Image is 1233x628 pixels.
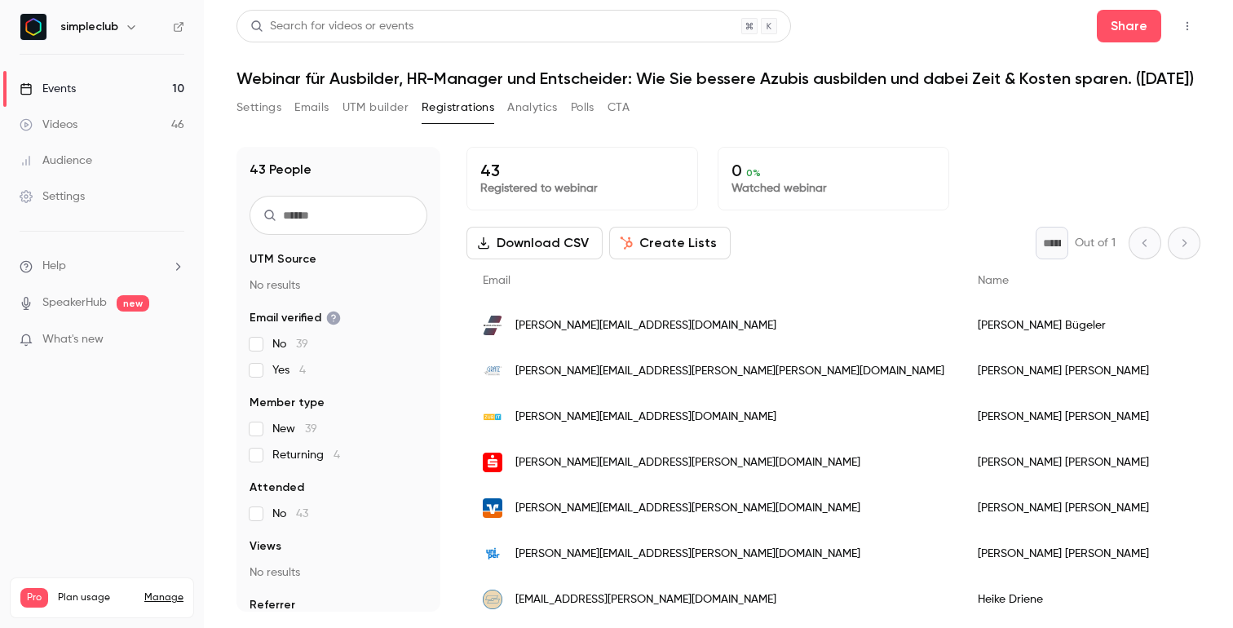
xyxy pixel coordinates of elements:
[1075,235,1116,251] p: Out of 1
[961,531,1201,577] div: [PERSON_NAME] [PERSON_NAME]
[483,361,502,381] img: gratz.de
[961,394,1201,440] div: [PERSON_NAME] [PERSON_NAME]
[483,453,502,472] img: sparkasse-ffb.de
[144,591,183,604] a: Manage
[422,95,494,121] button: Registrations
[483,498,502,518] img: vrbank-ellwangen.de
[515,591,776,608] span: [EMAIL_ADDRESS][PERSON_NAME][DOMAIN_NAME]
[165,333,184,347] iframe: Noticeable Trigger
[334,449,340,461] span: 4
[961,348,1201,394] div: [PERSON_NAME] [PERSON_NAME]
[20,188,85,205] div: Settings
[483,544,502,564] img: uniper.energy
[305,423,317,435] span: 39
[515,546,860,563] span: [PERSON_NAME][EMAIL_ADDRESS][PERSON_NAME][DOMAIN_NAME]
[483,407,502,427] img: zubit.de
[483,316,502,335] img: lewa-attendorn.com
[250,277,427,294] p: No results
[480,180,684,197] p: Registered to webinar
[250,310,341,326] span: Email verified
[272,336,308,352] span: No
[236,69,1200,88] h1: Webinar für Ausbilder, HR-Manager und Entscheider: Wie Sie bessere Azubis ausbilden und dabei Zei...
[515,500,860,517] span: [PERSON_NAME][EMAIL_ADDRESS][PERSON_NAME][DOMAIN_NAME]
[609,227,731,259] button: Create Lists
[250,538,281,555] span: Views
[571,95,594,121] button: Polls
[961,303,1201,348] div: [PERSON_NAME] Bügeler
[515,409,776,426] span: [PERSON_NAME][EMAIL_ADDRESS][DOMAIN_NAME]
[731,161,935,180] p: 0
[466,227,603,259] button: Download CSV
[1097,10,1161,42] button: Share
[20,588,48,608] span: Pro
[58,591,135,604] span: Plan usage
[961,577,1201,622] div: Heike Driene
[480,161,684,180] p: 43
[272,506,308,522] span: No
[20,81,76,97] div: Events
[272,447,340,463] span: Returning
[20,117,77,133] div: Videos
[20,258,184,275] li: help-dropdown-opener
[515,317,776,334] span: [PERSON_NAME][EMAIL_ADDRESS][DOMAIN_NAME]
[342,95,409,121] button: UTM builder
[483,275,510,286] span: Email
[507,95,558,121] button: Analytics
[961,440,1201,485] div: [PERSON_NAME] [PERSON_NAME]
[250,597,295,613] span: Referrer
[20,153,92,169] div: Audience
[42,294,107,312] a: SpeakerHub
[299,365,306,376] span: 4
[250,480,304,496] span: Attended
[42,331,104,348] span: What's new
[272,362,306,378] span: Yes
[515,363,944,380] span: [PERSON_NAME][EMAIL_ADDRESS][PERSON_NAME][PERSON_NAME][DOMAIN_NAME]
[272,421,317,437] span: New
[294,95,329,121] button: Emails
[20,14,46,40] img: simpleclub
[296,338,308,350] span: 39
[236,95,281,121] button: Settings
[746,167,761,179] span: 0 %
[60,19,118,35] h6: simpleclub
[250,160,312,179] h1: 43 People
[42,258,66,275] span: Help
[608,95,630,121] button: CTA
[250,395,325,411] span: Member type
[250,564,427,581] p: No results
[296,508,308,520] span: 43
[978,275,1009,286] span: Name
[515,454,860,471] span: [PERSON_NAME][EMAIL_ADDRESS][PERSON_NAME][DOMAIN_NAME]
[483,590,502,609] img: nagel-group.com
[731,180,935,197] p: Watched webinar
[250,18,413,35] div: Search for videos or events
[961,485,1201,531] div: [PERSON_NAME] [PERSON_NAME]
[117,295,149,312] span: new
[250,251,316,268] span: UTM Source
